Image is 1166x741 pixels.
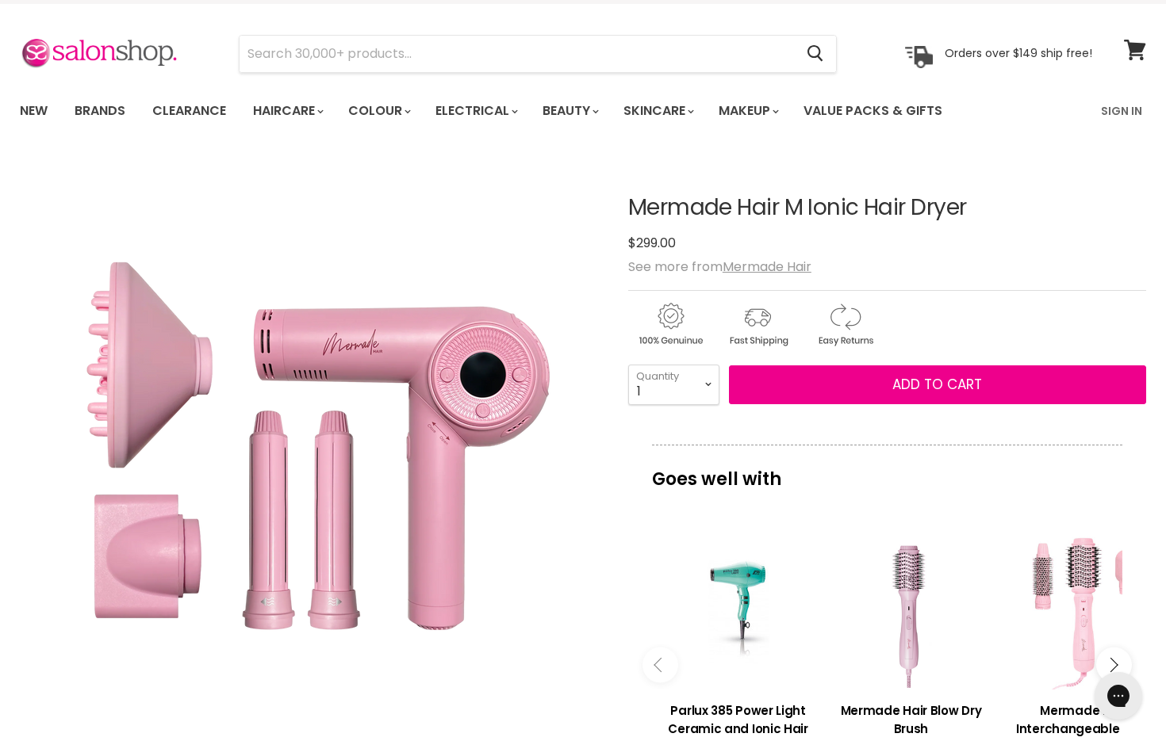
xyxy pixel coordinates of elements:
[794,36,836,72] button: Search
[628,300,712,349] img: genuine.gif
[8,94,59,128] a: New
[628,258,811,276] span: See more from
[723,258,811,276] a: Mermade Hair
[792,94,954,128] a: Value Packs & Gifts
[628,196,1146,220] h1: Mermade Hair M Ionic Hair Dryer
[612,94,704,128] a: Skincare
[652,445,1122,497] p: Goes well with
[63,94,137,128] a: Brands
[1091,94,1152,128] a: Sign In
[729,365,1146,405] button: Add to cart
[892,375,982,394] span: Add to cart
[628,365,719,404] select: Quantity
[240,36,794,72] input: Search
[803,300,887,349] img: returns.gif
[140,94,238,128] a: Clearance
[1087,667,1150,725] iframe: Gorgias live chat messenger
[531,94,608,128] a: Beauty
[628,234,676,252] span: $299.00
[707,94,788,128] a: Makeup
[239,35,837,73] form: Product
[424,94,527,128] a: Electrical
[20,156,600,735] div: Mermade Hair M Ionic Hair Dryer image. Click or Scroll to Zoom.
[715,300,800,349] img: shipping.gif
[336,94,420,128] a: Colour
[833,701,990,738] h3: Mermade Hair Blow Dry Brush
[8,88,1023,134] ul: Main menu
[945,46,1092,60] p: Orders over $149 ship free!
[241,94,333,128] a: Haircare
